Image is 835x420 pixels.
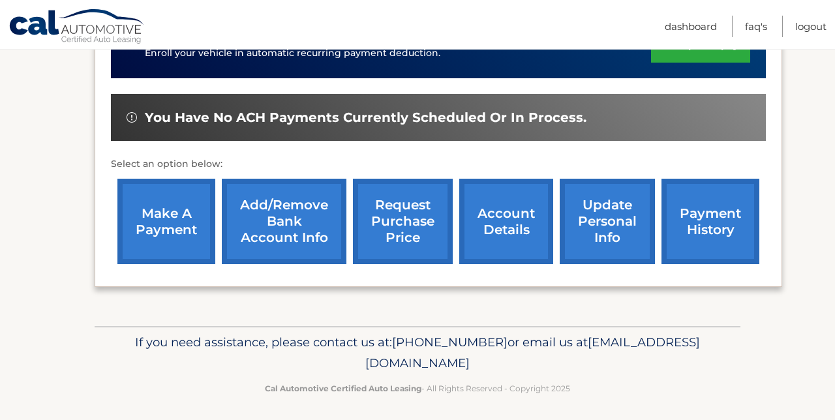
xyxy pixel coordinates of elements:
p: Select an option below: [111,157,766,172]
p: If you need assistance, please contact us at: or email us at [103,332,732,374]
a: account details [459,179,553,264]
p: - All Rights Reserved - Copyright 2025 [103,382,732,395]
a: Cal Automotive [8,8,145,46]
a: payment history [661,179,759,264]
a: Add/Remove bank account info [222,179,346,264]
a: FAQ's [745,16,767,37]
a: make a payment [117,179,215,264]
span: You have no ACH payments currently scheduled or in process. [145,110,586,126]
span: [PHONE_NUMBER] [392,335,508,350]
strong: Cal Automotive Certified Auto Leasing [265,383,421,393]
a: Logout [795,16,827,37]
span: [EMAIL_ADDRESS][DOMAIN_NAME] [365,335,700,370]
a: Dashboard [665,16,717,37]
img: alert-white.svg [127,112,137,123]
p: Enroll your vehicle in automatic recurring payment deduction. [145,46,651,61]
a: update personal info [560,179,655,264]
a: request purchase price [353,179,453,264]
